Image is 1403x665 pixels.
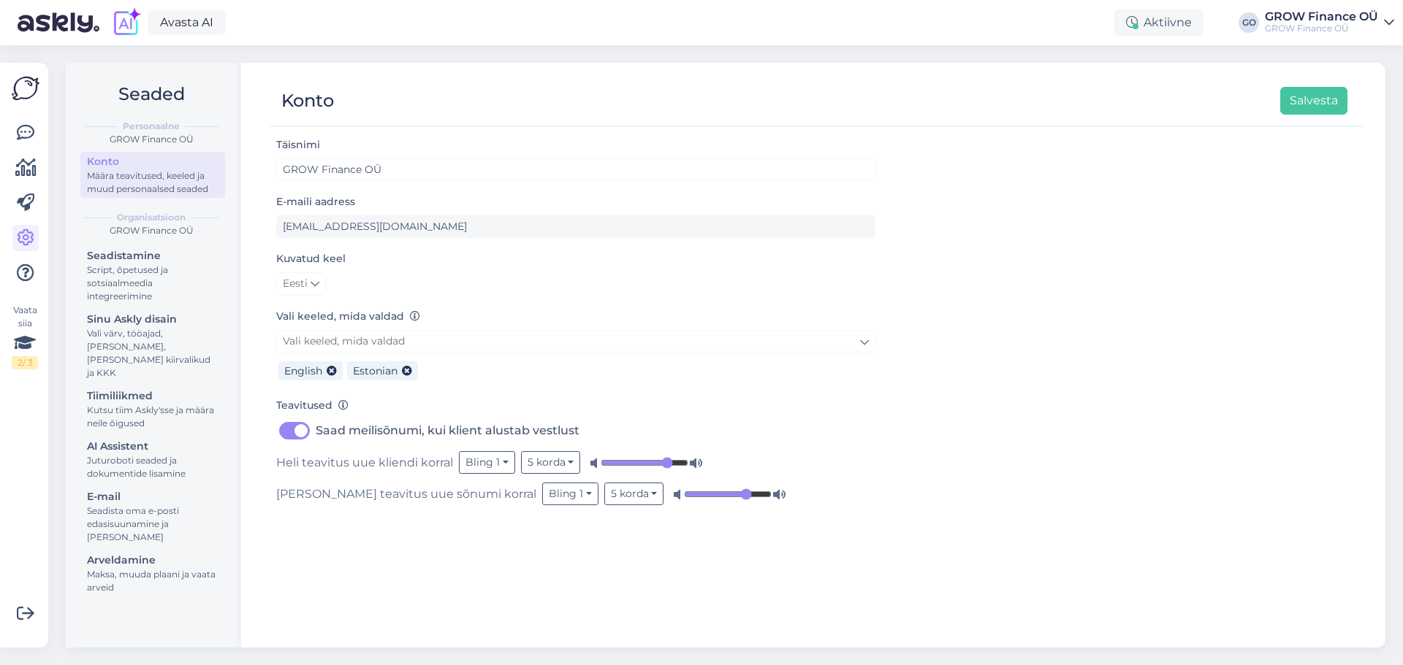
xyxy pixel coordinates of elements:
a: AI AssistentJuturoboti seaded ja dokumentide lisamine [80,437,225,483]
div: [PERSON_NAME] teavitus uue sõnumi korral [276,483,875,505]
div: 2 / 3 [12,356,38,369]
h2: Seaded [77,80,225,108]
div: Script, õpetused ja sotsiaalmeedia integreerimine [87,264,218,303]
a: TiimiliikmedKutsu tiim Askly'sse ja määra neile õigused [80,386,225,432]
div: GROW Finance OÜ [77,224,225,237]
div: GROW Finance OÜ [1265,11,1378,23]
img: Askly Logo [12,74,39,102]
label: E-maili aadress [276,194,355,210]
div: Konto [281,87,334,115]
button: 5 korda [604,483,664,505]
div: Aktiivne [1114,9,1204,36]
div: GROW Finance OÜ [77,133,225,146]
button: 5 korda [521,451,581,474]
a: KontoMäära teavitused, keeled ja muud personaalsed seaded [80,152,225,198]
button: Salvesta [1280,87,1347,115]
a: Sinu Askly disainVali värv, tööajad, [PERSON_NAME], [PERSON_NAME] kiirvalikud ja KKK [80,310,225,382]
div: Arveldamine [87,553,218,568]
b: Organisatsioon [117,211,186,224]
label: Saad meilisõnumi, kui klient alustab vestlust [316,419,579,442]
div: Seadistamine [87,248,218,264]
div: Tiimiliikmed [87,388,218,404]
span: Estonian [353,364,398,377]
div: Maksa, muuda plaani ja vaata arveid [87,568,218,594]
a: Vali keeled, mida valdad [276,330,875,353]
a: Avasta AI [148,10,226,35]
div: E-mail [87,489,218,504]
label: Vali keeled, mida valdad [276,309,420,324]
div: AI Assistent [87,439,218,454]
div: Seadista oma e-posti edasisuunamine ja [PERSON_NAME] [87,504,218,544]
input: Sisesta e-maili aadress [276,215,875,238]
label: Täisnimi [276,137,320,153]
span: Eesti [283,276,308,292]
div: Vaata siia [12,304,38,369]
div: Kutsu tiim Askly'sse ja määra neile õigused [87,404,218,430]
div: Vali värv, tööajad, [PERSON_NAME], [PERSON_NAME] kiirvalikud ja KKK [87,327,218,380]
div: GROW Finance OÜ [1265,23,1378,34]
label: Kuvatud keel [276,251,346,266]
span: English [284,364,322,377]
a: E-mailSeadista oma e-posti edasisuunamine ja [PERSON_NAME] [80,487,225,546]
div: Määra teavitused, keeled ja muud personaalsed seaded [87,169,218,196]
a: Eesti [276,272,326,296]
a: ArveldamineMaksa, muuda plaani ja vaata arveid [80,550,225,596]
img: explore-ai [111,7,142,38]
div: Heli teavitus uue kliendi korral [276,451,875,474]
label: Teavitused [276,398,349,413]
button: Bling 1 [459,451,515,474]
span: Vali keeled, mida valdad [283,334,405,347]
div: Sinu Askly disain [87,312,218,327]
input: Sisesta nimi [276,158,875,181]
a: SeadistamineScript, õpetused ja sotsiaalmeedia integreerimine [80,246,225,305]
div: Juturoboti seaded ja dokumentide lisamine [87,454,218,480]
div: Konto [87,154,218,169]
button: Bling 1 [542,483,598,505]
div: GO [1239,12,1259,33]
b: Personaalne [123,120,180,133]
a: GROW Finance OÜGROW Finance OÜ [1265,11,1394,34]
